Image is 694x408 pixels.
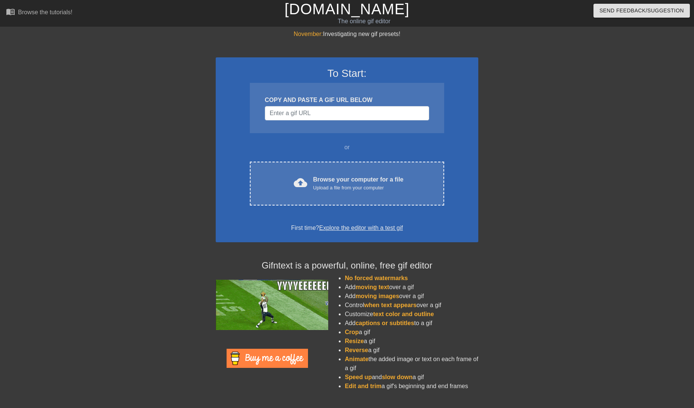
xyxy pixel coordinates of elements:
[265,106,429,120] input: Username
[364,302,417,308] span: when text appears
[345,346,478,355] li: a gif
[313,175,404,192] div: Browse your computer for a file
[345,328,478,337] li: a gif
[345,329,359,335] span: Crop
[345,383,382,389] span: Edit and trim
[294,176,307,189] span: cloud_upload
[227,349,308,368] img: Buy Me A Coffee
[345,292,478,301] li: Add over a gif
[345,355,478,373] li: the added image or text on each frame of a gif
[319,225,403,231] a: Explore the editor with a test gif
[18,9,72,15] div: Browse the tutorials!
[216,280,328,330] img: football_small.gif
[345,301,478,310] li: Control over a gif
[593,4,690,18] button: Send Feedback/Suggestion
[235,17,493,26] div: The online gif editor
[216,30,478,39] div: Investigating new gif presets!
[265,96,429,105] div: COPY AND PASTE A GIF URL BELOW
[225,223,469,232] div: First time?
[6,7,15,16] span: menu_book
[345,338,364,344] span: Resize
[284,1,409,17] a: [DOMAIN_NAME]
[345,347,368,353] span: Reverse
[345,337,478,346] li: a gif
[356,320,414,326] span: captions or subtitles
[216,260,478,271] h4: Gifntext is a powerful, online, free gif editor
[345,382,478,391] li: a gif's beginning and end frames
[345,356,368,362] span: Animate
[345,373,478,382] li: and a gif
[599,6,684,15] span: Send Feedback/Suggestion
[356,284,389,290] span: moving text
[313,184,404,192] div: Upload a file from your computer
[6,7,72,19] a: Browse the tutorials!
[294,31,323,37] span: November:
[345,319,478,328] li: Add to a gif
[225,67,469,80] h3: To Start:
[356,293,399,299] span: moving images
[235,143,459,152] div: or
[373,311,434,317] span: text color and outline
[345,374,372,380] span: Speed up
[345,275,408,281] span: No forced watermarks
[345,310,478,319] li: Customize
[345,283,478,292] li: Add over a gif
[382,374,413,380] span: slow down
